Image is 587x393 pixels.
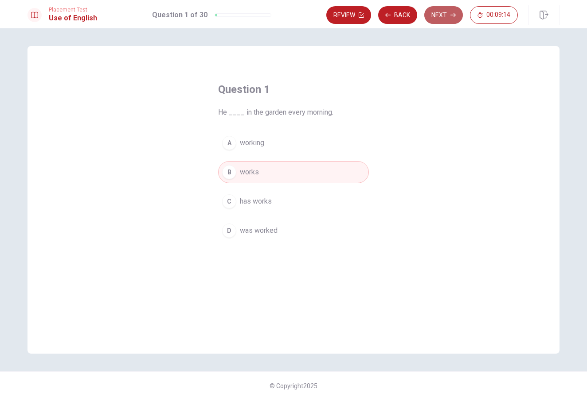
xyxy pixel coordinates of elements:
[240,225,278,236] span: was worked
[326,6,371,24] button: Review
[222,194,236,208] div: C
[240,196,272,207] span: has works
[424,6,463,24] button: Next
[470,6,518,24] button: 00:09:14
[218,190,369,212] button: Chas works
[218,107,369,118] span: He ____ in the garden every morning.
[378,6,417,24] button: Back
[152,10,207,20] h1: Question 1 of 30
[222,223,236,238] div: D
[222,136,236,150] div: A
[218,132,369,154] button: Aworking
[222,165,236,179] div: B
[270,382,317,389] span: © Copyright 2025
[240,138,264,148] span: working
[49,7,97,13] span: Placement Test
[218,161,369,183] button: Bworks
[240,167,259,177] span: works
[49,13,97,23] h1: Use of English
[218,82,369,96] h4: Question 1
[218,220,369,242] button: Dwas worked
[486,12,510,19] span: 00:09:14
